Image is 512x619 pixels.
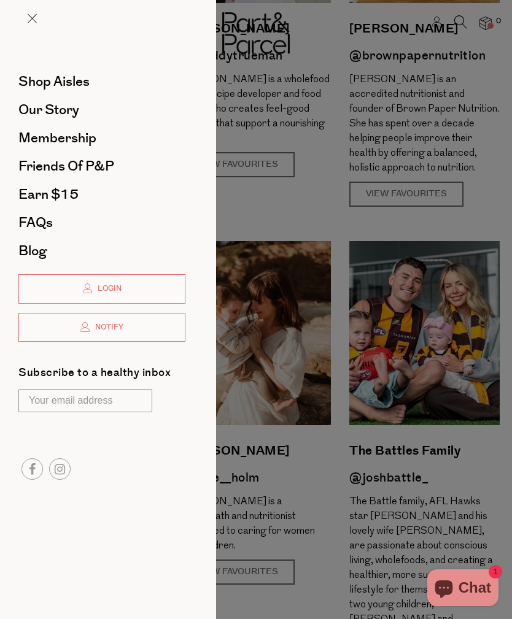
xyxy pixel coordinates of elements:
[18,160,185,173] a: Friends of P&P
[18,185,79,204] span: Earn $15
[18,244,185,258] a: Blog
[18,156,114,176] span: Friends of P&P
[18,367,171,383] label: Subscribe to a healthy inbox
[18,131,185,145] a: Membership
[18,216,185,229] a: FAQs
[18,72,90,91] span: Shop Aisles
[18,103,185,117] a: Our Story
[18,274,185,304] a: Login
[424,569,502,609] inbox-online-store-chat: Shopify online store chat
[18,241,47,261] span: Blog
[18,75,185,88] a: Shop Aisles
[18,128,96,148] span: Membership
[18,188,185,201] a: Earn $15
[95,283,122,294] span: Login
[18,213,53,233] span: FAQs
[92,322,123,333] span: Notify
[18,389,152,412] input: Your email address
[18,100,79,120] span: Our Story
[18,313,185,342] a: Notify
